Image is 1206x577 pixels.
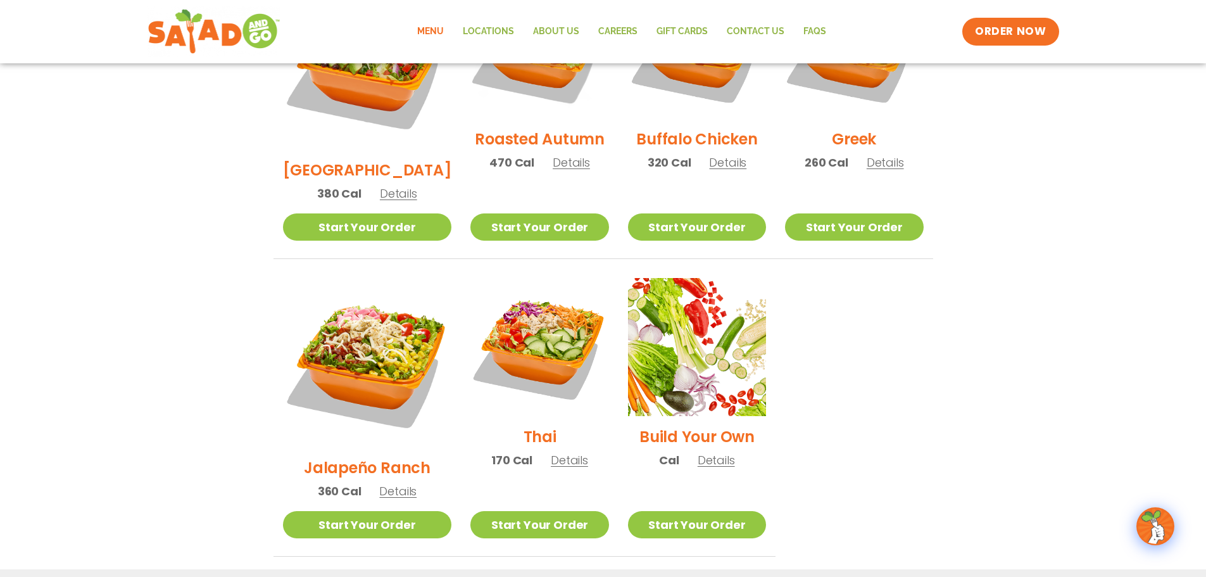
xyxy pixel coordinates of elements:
a: Start Your Order [283,511,452,538]
a: Careers [589,17,647,46]
span: Details [380,186,417,201]
img: new-SAG-logo-768×292 [148,6,281,57]
span: 260 Cal [805,154,848,171]
span: Details [709,155,746,170]
a: Start Your Order [470,213,608,241]
a: Start Your Order [470,511,608,538]
a: Contact Us [717,17,794,46]
a: FAQs [794,17,836,46]
span: Details [553,155,590,170]
span: 320 Cal [648,154,691,171]
a: About Us [524,17,589,46]
span: Details [698,452,735,468]
span: 470 Cal [489,154,534,171]
a: ORDER NOW [962,18,1058,46]
img: Product photo for Thai Salad [470,278,608,416]
span: Details [551,452,588,468]
h2: Roasted Autumn [475,128,605,150]
span: Details [379,483,417,499]
h2: [GEOGRAPHIC_DATA] [283,159,452,181]
a: Start Your Order [628,213,766,241]
span: 380 Cal [317,185,361,202]
span: 360 Cal [318,483,361,500]
a: Locations [453,17,524,46]
span: Details [867,155,904,170]
h2: Jalapeño Ranch [304,457,430,479]
nav: Menu [408,17,836,46]
h2: Greek [832,128,876,150]
h2: Build Your Own [639,426,755,448]
a: Menu [408,17,453,46]
h2: Thai [524,426,556,448]
img: wpChatIcon [1138,509,1173,544]
a: Start Your Order [283,213,452,241]
span: Cal [659,452,679,469]
a: Start Your Order [628,511,766,538]
img: Product photo for Build Your Own [628,278,766,416]
a: GIFT CARDS [647,17,717,46]
span: 170 Cal [491,452,532,469]
span: ORDER NOW [975,24,1046,39]
a: Start Your Order [785,213,923,241]
h2: Buffalo Chicken [636,128,757,150]
img: Product photo for Jalapeño Ranch Salad [283,278,452,447]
